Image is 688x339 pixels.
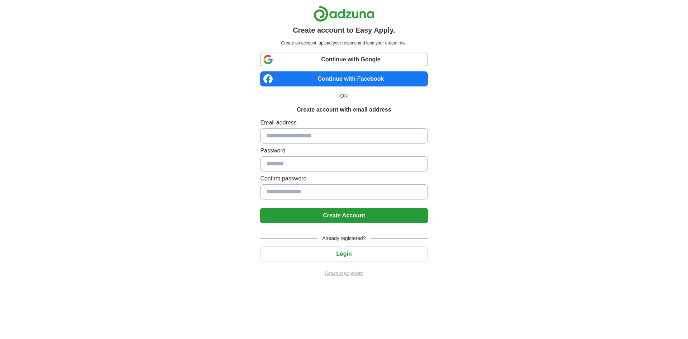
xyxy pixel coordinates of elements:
[260,174,427,183] label: Confirm password
[297,105,391,114] h1: Create account with email address
[318,235,370,242] span: Already registered?
[260,208,427,223] button: Create Account
[260,246,427,262] button: Login
[336,92,352,100] span: OR
[260,146,427,155] label: Password
[260,270,427,277] a: Return to job advert
[260,52,427,67] a: Continue with Google
[260,71,427,86] a: Continue with Facebook
[262,40,426,46] p: Create an account, upload your resume and land your dream role.
[260,118,427,127] label: Email address
[314,6,374,22] img: Adzuna logo
[293,25,395,36] h1: Create account to Easy Apply.
[260,251,427,257] a: Login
